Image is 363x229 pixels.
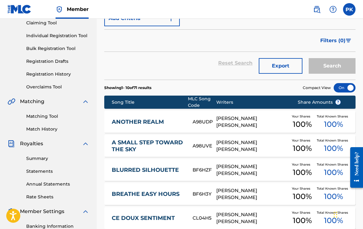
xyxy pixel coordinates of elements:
img: filter [346,39,351,42]
a: Statements [26,168,89,175]
a: Matching Tool [26,113,89,120]
div: Widget de chat [332,199,363,229]
span: 100 % [324,191,343,202]
a: Public Search [311,3,323,16]
a: Summary [26,155,89,162]
span: Share Amounts [298,99,341,106]
span: 100 % [324,143,343,154]
span: 100 % [293,191,312,202]
img: help [329,6,337,13]
span: Total Known Shares [317,162,351,167]
span: Total Known Shares [317,114,351,119]
a: Rate Sheets [26,194,89,200]
span: Total Known Shares [317,210,351,215]
a: Registration History [26,71,89,77]
a: Bulk Registration Tool [26,45,89,52]
div: A98UDP [193,118,216,126]
span: Total Known Shares [317,138,351,143]
div: Writers [216,99,288,106]
div: MLC Song Code [188,96,217,109]
span: Total Known Shares [317,186,351,191]
img: Royalties [7,140,15,147]
span: ? [336,100,341,105]
p: Showing 1 - 10 of 71 results [104,85,151,91]
div: CL04H5 [193,215,216,222]
div: [PERSON_NAME] [PERSON_NAME] [216,115,288,129]
div: [PERSON_NAME] [PERSON_NAME] [216,187,288,201]
div: BF6H3Y [193,191,216,198]
a: BLURRED SILHOUETTE [112,167,184,174]
span: Filters ( 0 ) [320,37,346,44]
a: Claiming Tool [26,20,89,26]
div: [PERSON_NAME] [PERSON_NAME] [216,211,288,225]
div: A98UVE [193,142,216,150]
div: Help [327,3,339,16]
div: Glisser [334,205,337,224]
div: BF6HZF [193,167,216,174]
img: expand [82,98,89,105]
span: Matching [20,98,44,105]
iframe: Chat Widget [332,199,363,229]
img: Matching [7,98,15,105]
a: Overclaims Tool [26,84,89,90]
a: Registration Drafts [26,58,89,65]
div: [PERSON_NAME] [PERSON_NAME] [216,163,288,177]
span: 100 % [293,215,312,226]
button: Filters (0) [316,33,356,48]
span: 100 % [293,119,312,130]
span: Your Shares [292,186,313,191]
span: 100 % [293,143,312,154]
button: Export [259,58,302,74]
span: Your Shares [292,138,313,143]
iframe: Resource Center [346,142,363,193]
a: ANOTHER REALM [112,118,184,126]
img: Top Rightsholder [56,6,63,13]
span: 100 % [293,167,312,178]
span: 100 % [324,215,343,226]
a: Match History [26,126,89,132]
div: [PERSON_NAME] [PERSON_NAME] [216,139,288,153]
img: expand [82,140,89,147]
div: User Menu [343,3,356,16]
a: Annual Statements [26,181,89,187]
span: Compact View [303,85,331,91]
span: 100 % [324,119,343,130]
span: Royalties [20,140,43,147]
a: BREATHE EASY HOURS [112,191,184,198]
img: MLC Logo [7,5,32,14]
span: Your Shares [292,114,313,119]
img: Member Settings [7,208,15,215]
a: A SMALL STEP TOWARD THE SKY [112,139,184,153]
span: Your Shares [292,162,313,167]
span: 100 % [324,167,343,178]
a: CE DOUX SENTIMENT [112,215,184,222]
a: Individual Registration Tool [26,32,89,39]
span: Your Shares [292,210,313,215]
div: Song Title [112,99,188,106]
span: Member [67,6,89,13]
img: expand [82,208,89,215]
span: Member Settings [20,208,64,215]
img: search [313,6,321,13]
